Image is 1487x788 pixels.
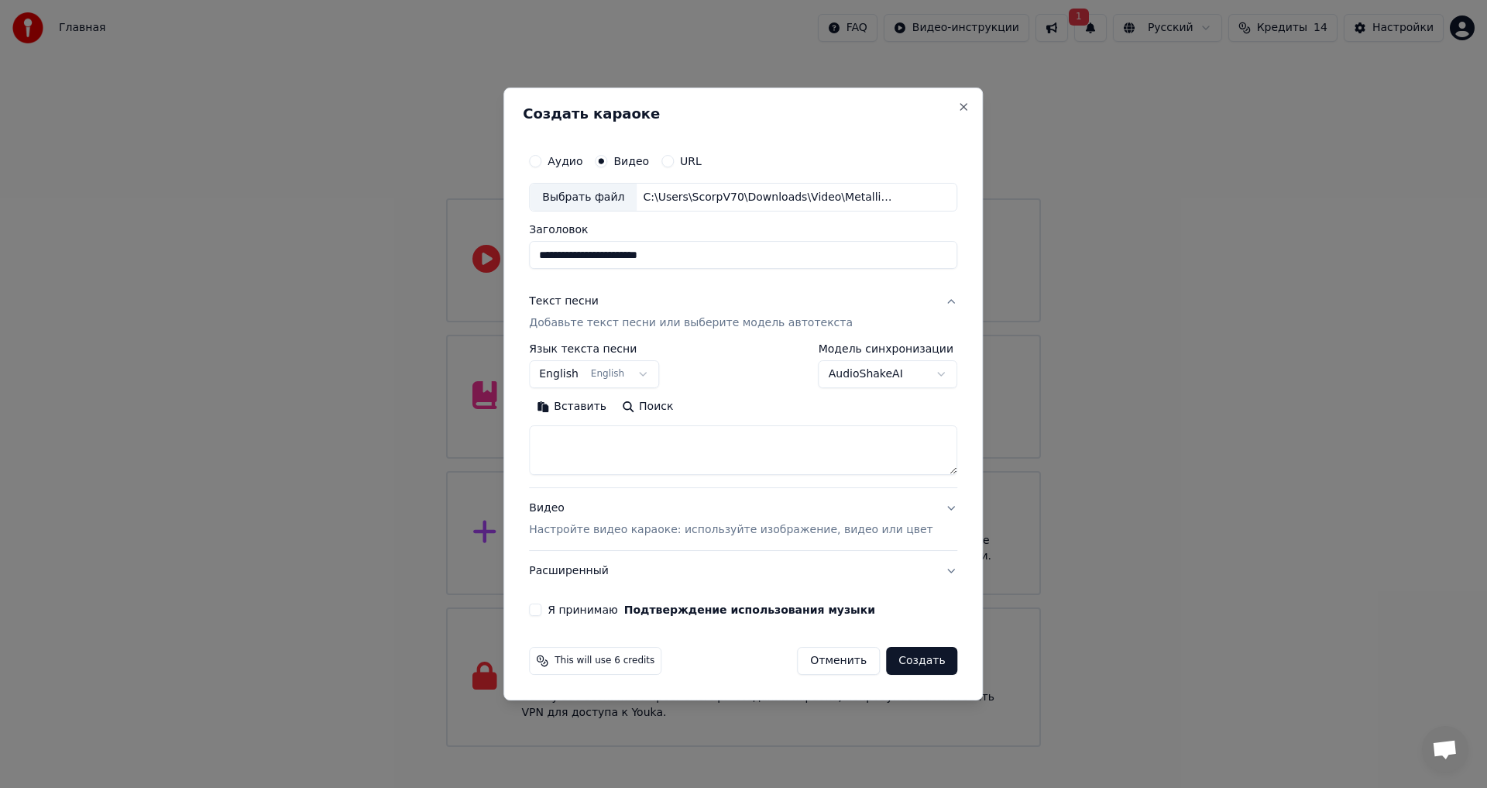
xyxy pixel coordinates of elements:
[555,655,654,667] span: This will use 6 credits
[530,184,637,212] div: Выбрать файл
[529,316,853,332] p: Добавьте текст песни или выберите модель автотекста
[548,156,582,167] label: Аудио
[523,107,963,121] h2: Создать караоке
[529,501,932,539] div: Видео
[529,522,932,538] p: Настройте видео караоке: используйте изображение, видео или цвет
[886,647,957,675] button: Создать
[529,344,957,488] div: Текст песниДобавьте текст песни или выберите модель автотекста
[529,395,614,420] button: Вставить
[529,294,599,310] div: Текст песни
[637,190,900,205] div: C:\Users\ScorpV70\Downloads\Video\Metallica - Nothing Else Matters (Cover by Radio Tapok).mp4
[529,225,957,236] label: Заголовок
[529,344,659,355] label: Язык текста песни
[613,156,649,167] label: Видео
[797,647,880,675] button: Отменить
[529,489,957,551] button: ВидеоНастройте видео караоке: используйте изображение, видео или цвет
[529,282,957,344] button: Текст песниДобавьте текст песни или выберите модель автотекста
[680,156,702,167] label: URL
[529,551,957,591] button: Расширенный
[819,344,958,355] label: Модель синхронизации
[614,395,681,420] button: Поиск
[548,604,875,615] label: Я принимаю
[624,604,875,615] button: Я принимаю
